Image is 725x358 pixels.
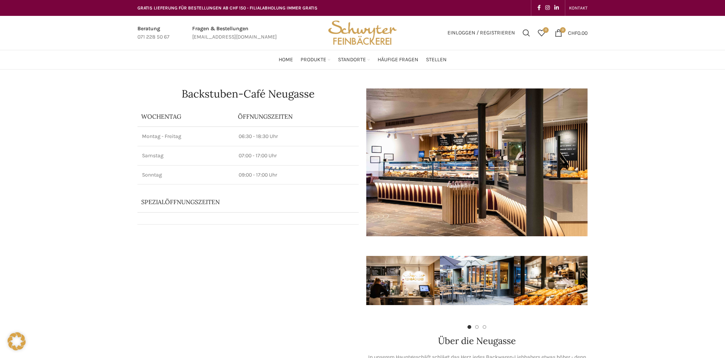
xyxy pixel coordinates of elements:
p: Sonntag [142,171,230,179]
bdi: 0.00 [568,29,588,36]
a: KONTAKT [569,0,588,15]
span: Produkte [301,56,326,64]
p: 07:00 - 17:00 Uhr [239,152,354,160]
div: 1 / 7 [366,244,440,318]
div: Meine Wunschliste [534,25,549,40]
span: Stellen [426,56,447,64]
a: Suchen [519,25,534,40]
div: Secondary navigation [565,0,591,15]
a: Produkte [301,52,330,67]
img: schwyter-61 [440,256,514,305]
span: GRATIS LIEFERUNG FÜR BESTELLUNGEN AB CHF 150 - FILIALABHOLUNG IMMER GRATIS [137,5,318,11]
a: Stellen [426,52,447,67]
div: 3 / 7 [514,244,588,318]
a: Home [279,52,293,67]
a: Infobox link [192,25,277,42]
span: Standorte [338,56,366,64]
span: 0 [560,27,566,33]
a: Standorte [338,52,370,67]
a: 0 [534,25,549,40]
p: 06:30 - 18:30 Uhr [239,133,354,140]
div: Main navigation [134,52,591,67]
li: Go to slide 3 [483,325,486,329]
span: 0 [543,27,549,33]
a: Häufige Fragen [378,52,418,67]
p: Spezialöffnungszeiten [141,198,334,206]
a: Facebook social link [535,3,543,13]
img: schwyter-10 [588,256,661,305]
span: KONTAKT [569,5,588,11]
div: 2 / 7 [440,244,514,318]
p: ÖFFNUNGSZEITEN [238,112,355,121]
p: Wochentag [141,112,230,121]
span: Einloggen / Registrieren [447,30,515,36]
a: Infobox link [137,25,170,42]
h2: Über die Neugasse [366,336,588,346]
img: Bäckerei Schwyter [325,16,400,50]
h1: Backstuben-Café Neugasse [137,88,359,99]
li: Go to slide 2 [475,325,479,329]
p: Montag - Freitag [142,133,230,140]
img: schwyter-17 [366,256,440,305]
a: Einloggen / Registrieren [444,25,519,40]
a: Site logo [325,29,400,36]
p: Samstag [142,152,230,160]
span: Home [279,56,293,64]
p: 09:00 - 17:00 Uhr [239,171,354,179]
div: 4 / 7 [588,244,661,318]
li: Go to slide 1 [467,325,471,329]
a: Linkedin social link [552,3,561,13]
a: 0 CHF0.00 [551,25,591,40]
span: CHF [568,29,577,36]
a: Instagram social link [543,3,552,13]
span: Häufige Fragen [378,56,418,64]
img: schwyter-12 [514,256,588,305]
